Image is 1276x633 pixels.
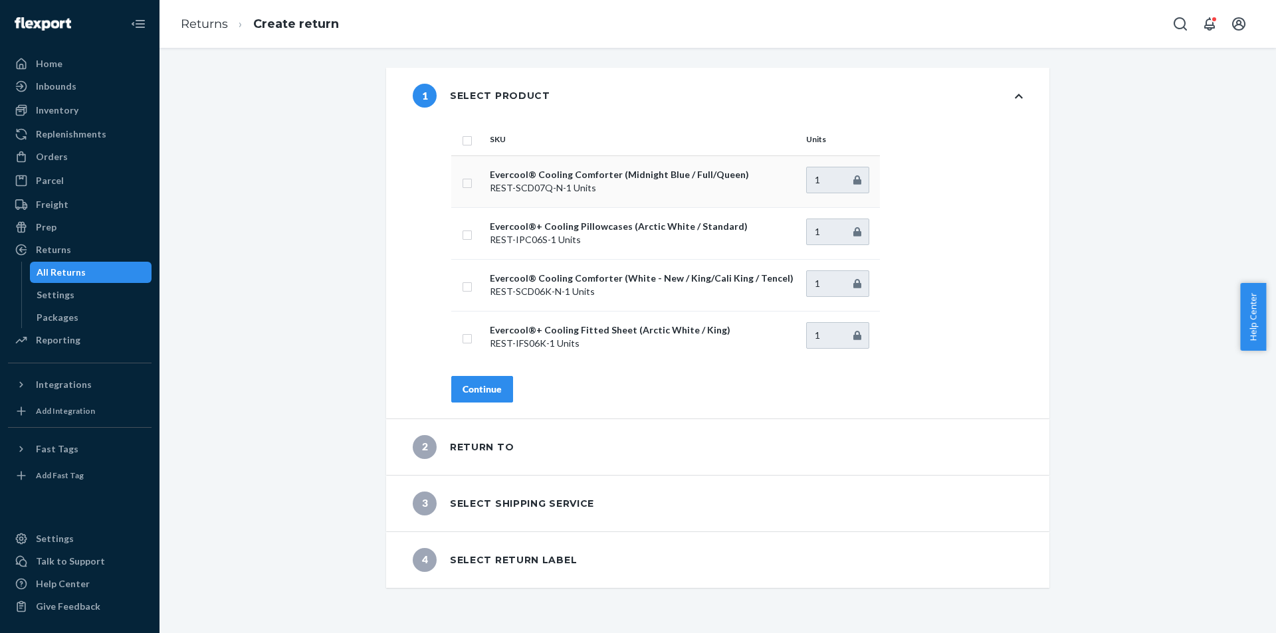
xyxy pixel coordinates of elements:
a: Returns [181,17,228,31]
a: Prep [8,217,152,238]
button: Open notifications [1196,11,1223,37]
a: Home [8,53,152,74]
a: Settings [8,528,152,549]
input: Enter quantity [806,322,869,349]
div: Settings [36,532,74,545]
p: Evercool®+ Cooling Fitted Sheet (Arctic White / King) [490,323,796,337]
div: Home [36,57,62,70]
th: SKU [484,124,801,155]
div: Orders [36,150,68,163]
div: Parcel [36,174,64,187]
p: REST-SCD07Q-N - 1 Units [490,181,796,195]
div: Prep [36,221,56,234]
div: All Returns [37,266,86,279]
button: Help Center [1240,283,1266,351]
div: Fast Tags [36,442,78,456]
button: Open account menu [1225,11,1252,37]
th: Units [801,124,880,155]
a: Talk to Support [8,551,152,572]
a: Orders [8,146,152,167]
div: Freight [36,198,68,211]
button: Continue [451,376,513,403]
button: Close Navigation [125,11,152,37]
a: Inbounds [8,76,152,97]
div: Settings [37,288,74,302]
p: REST-IFS06K - 1 Units [490,337,796,350]
a: Parcel [8,170,152,191]
a: Packages [30,307,152,328]
button: Fast Tags [8,438,152,460]
button: Give Feedback [8,596,152,617]
a: Freight [8,194,152,215]
input: Enter quantity [806,167,869,193]
div: Continue [463,383,502,396]
a: Returns [8,239,152,260]
input: Enter quantity [806,219,869,245]
a: All Returns [30,262,152,283]
span: 3 [413,492,437,515]
div: Reporting [36,333,80,347]
a: Inventory [8,100,152,121]
div: Replenishments [36,128,106,141]
div: Help Center [36,577,90,590]
div: Returns [36,243,71,256]
div: Inbounds [36,80,76,93]
div: Select shipping service [413,492,594,515]
span: 4 [413,548,437,572]
p: Evercool® Cooling Comforter (Midnight Blue / Full/Queen) [490,168,796,181]
a: Replenishments [8,124,152,145]
p: REST-IPC06S - 1 Units [490,233,796,246]
a: Settings [30,284,152,306]
p: Evercool® Cooling Comforter (White - New / King/Cali King / Tencel) [490,272,796,285]
p: REST-SCD06K-N - 1 Units [490,285,796,298]
div: Integrations [36,378,92,391]
button: Open Search Box [1167,11,1194,37]
div: Select return label [413,548,577,572]
button: Integrations [8,374,152,395]
ol: breadcrumbs [170,5,350,44]
div: Give Feedback [36,600,100,613]
input: Enter quantity [806,270,869,297]
div: Talk to Support [36,555,105,568]
p: Evercool®+ Cooling Pillowcases (Arctic White / Standard) [490,220,796,233]
div: Add Integration [36,405,95,416]
span: 1 [413,84,437,108]
div: Packages [37,311,78,324]
div: Select product [413,84,550,108]
a: Add Integration [8,401,152,422]
span: 2 [413,435,437,459]
div: Return to [413,435,514,459]
div: Inventory [36,104,78,117]
a: Help Center [8,573,152,594]
a: Add Fast Tag [8,465,152,486]
a: Reporting [8,329,152,351]
img: Flexport logo [15,17,71,31]
a: Create return [253,17,339,31]
div: Add Fast Tag [36,470,84,481]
